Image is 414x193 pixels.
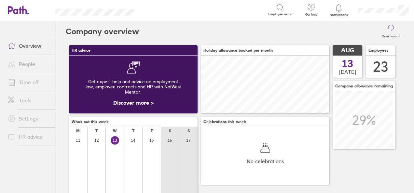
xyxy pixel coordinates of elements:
span: AUG [341,47,354,54]
span: Celebrations this week [203,120,246,124]
span: Who's out this week [72,120,109,124]
span: Employees [368,48,389,53]
div: Get expert help and advice on employment law, employee contracts and HR with NatWest Mentor. [74,74,192,100]
span: Notifications [328,13,350,17]
a: Tools [3,94,55,107]
a: Notifications [328,3,350,17]
button: Reset layout [378,21,404,42]
div: T [132,129,134,133]
div: 23 [373,58,389,75]
div: W [113,129,117,133]
label: Reset layout [378,32,404,38]
a: Discover more > [113,99,154,106]
a: Settings [3,112,55,125]
h2: Company overview [66,21,139,42]
a: HR advice [3,130,55,143]
div: F [151,129,153,133]
span: Company allowance remaining [335,84,393,88]
span: Get help [301,13,322,17]
div: M [76,129,80,133]
div: S [169,129,171,133]
div: Search [152,7,169,13]
a: People [3,58,55,71]
span: [DATE] [339,69,356,75]
span: 13 [342,58,353,69]
span: Employee search [268,12,294,16]
span: HR advice [72,48,90,53]
span: No celebrations [247,158,284,164]
div: T [95,129,98,133]
a: Time off [3,76,55,89]
div: S [187,129,190,133]
span: Holiday allowance booked per month [203,48,273,53]
a: Overview [3,39,55,52]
